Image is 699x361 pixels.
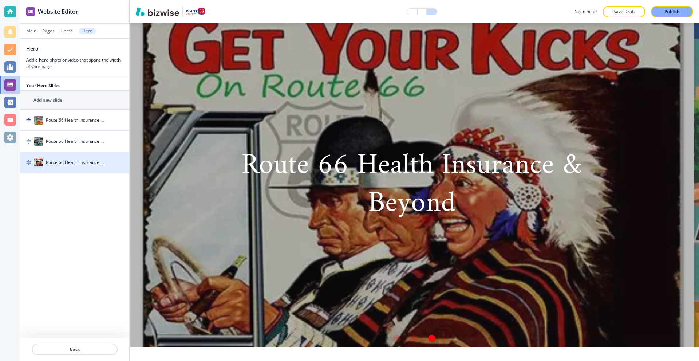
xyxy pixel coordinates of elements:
p: Hero [82,28,92,34]
button: Pages [42,28,55,34]
button: DragRoute 66 Health Insurance & Beyond [20,152,129,173]
button: Back [32,344,118,355]
p: Back [33,346,117,353]
button: Save Draft [603,6,645,17]
button: Home [60,28,73,34]
img: Drag [26,118,31,123]
li: Go to slide 2 [406,330,423,347]
button: Publish [651,6,693,17]
h2: Website Editor [38,7,78,16]
h2: Add new slide [33,97,62,103]
img: Your Logo [186,8,205,16]
li: Go to slide 3 [423,330,441,347]
h4: Route 66 Health Insurance & Beyond [46,117,104,123]
h4: Route 66 Health Insurance & Beyond [46,159,104,166]
p: Save Draft [612,8,636,15]
button: DragRoute 66 Health Insurance & Beyond [20,110,129,131]
button: DragRoute 66 Health Insurance & Beyond [20,131,129,152]
span: Route 66 Health Insurance & Beyond [241,140,590,229]
li: Go to slide 1 [388,330,406,347]
img: Drag [26,139,31,144]
button: Hero [79,28,96,34]
h4: Route 66 Health Insurance & Beyond [46,138,104,145]
img: Bizwise Logo [135,7,179,16]
img: Drag [26,160,31,165]
h2: Hero [26,45,39,52]
h3: Add a hero photo or video that spans the width of your page [26,57,123,70]
button: Add new slide [20,91,129,109]
img: editor icon [26,7,35,16]
h3: Need help? [574,8,597,15]
p: Publish [664,8,680,15]
h2: Your Hero Slides [26,82,60,89]
button: Main [26,28,36,34]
